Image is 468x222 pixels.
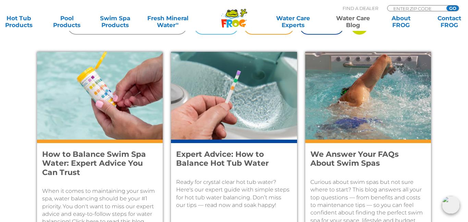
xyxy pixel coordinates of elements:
sup: ∞ [175,21,178,26]
input: Zip Code Form [393,5,439,11]
img: A woman with pink nail polish tests her swim spa with FROG @ease Test Strips [37,52,163,140]
a: AboutFROG [382,15,420,28]
a: PoolProducts [48,15,86,28]
p: Ready for crystal clear hot tub water? Here's our expert guide with simple steps for hot tub wate... [176,178,292,209]
input: GO [446,5,459,11]
img: A female's hand dips a test strip into a hot tub. [171,52,297,140]
h4: Expert Advice: How to Balance Hot Tub Water [176,150,282,168]
img: A man swim sin the moving current of a swim spa [305,52,431,140]
img: openIcon [442,196,460,214]
a: Fresh MineralWater∞ [145,15,192,28]
a: Water CareBlog [334,15,372,28]
a: Water CareExperts [263,15,324,28]
h4: How to Balance Swim Spa Water: Expert Advice You Can Trust [42,150,148,177]
h4: We Answer Your FAQs About Swim Spas [310,150,417,168]
p: Find A Dealer [343,5,378,11]
a: ContactFROG [431,15,468,28]
a: Swim SpaProducts [96,15,134,28]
